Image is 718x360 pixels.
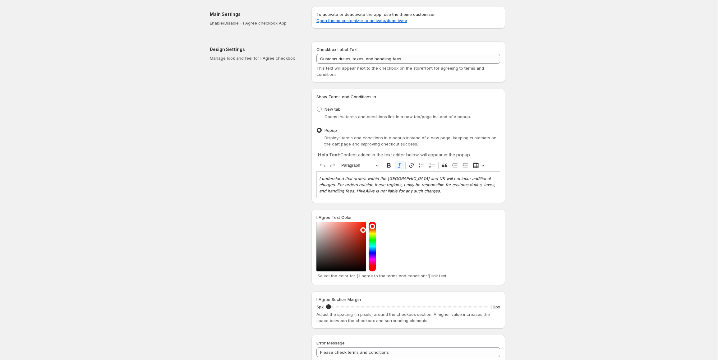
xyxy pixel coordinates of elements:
[316,159,500,171] div: Editor toolbar
[586,128,718,360] iframe: Tidio Chat
[324,128,337,133] span: Popup
[316,214,352,220] label: I Agree Text Color
[316,297,361,302] span: I Agree Section Margin
[316,18,407,23] a: Open theme customizer to activate/deactivate
[324,135,496,146] span: Displays terms and conditions in a popup instead of a new page, keeping customers on the cart pag...
[318,152,340,157] strong: Help Text:
[319,176,495,193] i: I understand that orders within the [GEOGRAPHIC_DATA] and UK will not incur additional charges. F...
[210,46,301,53] h2: Design Settings
[316,94,376,99] span: Show Terms and Conditions in
[316,11,500,24] p: To activate or deactivate the app, use the theme customizer.
[316,47,358,52] span: Checkbox Label Text
[316,66,484,77] span: This text will appear next to the checkbox on the storefront for agreeing to terms and conditions.
[324,114,471,119] span: Opens the terms and conditions link in a new tab/page instead of a popup.
[316,312,490,323] span: Adjust the spacing (in pixels) around the checkbox section. A higher value increases the space be...
[316,171,500,198] div: Editor editing area: main. Press Alt+0 for help.
[338,161,381,170] button: Paragraph, Heading
[318,273,499,279] p: Select the color for ('I agree to the terms and conditions') link text
[316,304,324,310] p: 5px
[324,107,341,112] span: New tab
[318,152,499,158] p: Content added in the text editor below will appear in the popup.
[490,304,500,310] p: 30px
[210,20,301,26] p: Enable/Disable - I Agree checkbox App
[341,162,374,169] span: Paragraph
[210,11,301,17] h2: Main Settings
[210,55,301,61] p: Manage look and feel for I Agree checkbox
[316,340,345,345] span: Error Message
